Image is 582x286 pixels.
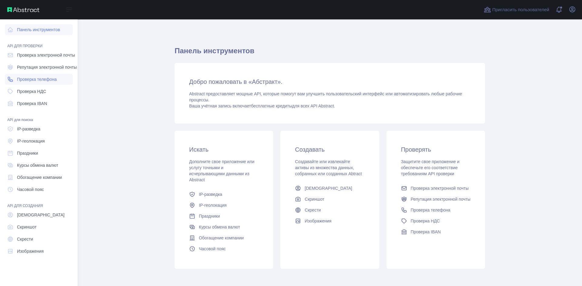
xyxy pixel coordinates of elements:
a: Проверка IBAN [5,98,73,109]
font: Скрести [305,208,321,212]
font: Репутация электронной почты [17,65,77,70]
font: Проверка IBAN [411,229,441,234]
a: Репутация электронной почты [5,62,73,73]
a: Проверка IBAN [399,226,473,237]
a: IP-геолокация [5,136,73,146]
a: Проверка электронной почты [399,183,473,194]
font: Проверка IBAN [17,101,47,106]
a: Курсы обмена валют [187,222,261,232]
font: Репутация электронной почты [411,197,470,202]
a: Панель инструментов [5,24,73,35]
a: Праздники [5,148,73,159]
a: Часовой пояс [5,184,73,195]
font: Проверка НДС [17,89,46,94]
a: IP-разведка [187,189,261,200]
font: Защитите свое приложение и обеспечьте его соответствие требованиям API проверки [401,159,460,176]
font: Курсы обмена валют [199,225,240,229]
font: API ДЛЯ ПРОВЕРКИ [7,44,42,48]
button: Пригласить пользователей [483,5,550,15]
font: [DEMOGRAPHIC_DATA] [17,212,65,217]
a: Праздники [187,211,261,222]
a: Скрести [5,234,73,245]
font: Обогащение компании [199,235,244,240]
font: Панель инструментов [17,27,60,32]
font: IP-разведка [17,127,40,131]
a: Проверка телефона [399,205,473,215]
a: Скриншот [293,194,367,205]
font: Изображения [17,249,44,254]
a: Изображения [5,246,73,257]
font: Праздники [199,214,220,219]
font: Проверка НДС [411,219,440,223]
font: Скриншот [17,225,37,229]
a: Курсы обмена валют [5,160,73,171]
font: Часовой пояс [199,246,226,251]
font: Добро пожаловать в «Абстракт». [189,78,283,85]
font: Проверка электронной почты [17,53,75,58]
font: Часовой пояс [17,187,44,192]
font: Создавать [295,146,325,153]
font: IP-геолокация [17,139,45,143]
font: Обогащение компании [17,175,62,180]
font: Проверка телефона [411,208,450,212]
a: [DEMOGRAPHIC_DATA] [293,183,367,194]
font: Пригласить пользователей [492,7,549,12]
font: Искать [189,146,209,153]
a: IP-геолокация [187,200,261,211]
font: Панель инструментов [175,47,254,55]
font: Праздники [17,151,38,156]
font: бесплатные кредиты [251,104,292,108]
font: для всех API Abstract. [292,104,335,108]
font: Создавайте или извлекайте активы из множества данных, собранных или созданных Abtract [295,159,362,176]
a: IP-разведка [5,123,73,134]
a: Проверка телефона [5,74,73,85]
a: Обогащение компании [187,232,261,243]
font: Проверка электронной почты [411,186,469,191]
a: Репутация электронной почты [399,194,473,205]
a: Проверка НДС [399,215,473,226]
font: API ДЛЯ СОЗДАНИЯ [7,204,43,208]
font: IP-геолокация [199,203,227,208]
a: Изображения [293,215,367,226]
font: Изображения [305,219,331,223]
a: Скрести [293,205,367,215]
font: Abstract предоставляет мощные API, которые помогут вам улучшить пользовательский интерфейс или ав... [189,91,462,102]
a: Обогащение компании [5,172,73,183]
img: Абстрактный API [7,7,39,12]
a: Проверка НДС [5,86,73,97]
font: Скриншот [305,197,324,202]
font: Проверять [401,146,431,153]
a: Проверка электронной почты [5,50,73,61]
a: [DEMOGRAPHIC_DATA] [5,209,73,220]
font: Ваша учётная запись включает [189,104,251,108]
a: Часовой пояс [187,243,261,254]
a: Скриншот [5,222,73,232]
font: Дополните свое приложение или услугу точными и исчерпывающими данными из Abstract [189,159,254,182]
font: Проверка телефона [17,77,57,82]
font: Курсы обмена валют [17,163,58,168]
font: API для поиска [7,118,33,122]
font: [DEMOGRAPHIC_DATA] [305,186,352,191]
font: Скрести [17,237,33,242]
font: IP-разведка [199,192,222,197]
